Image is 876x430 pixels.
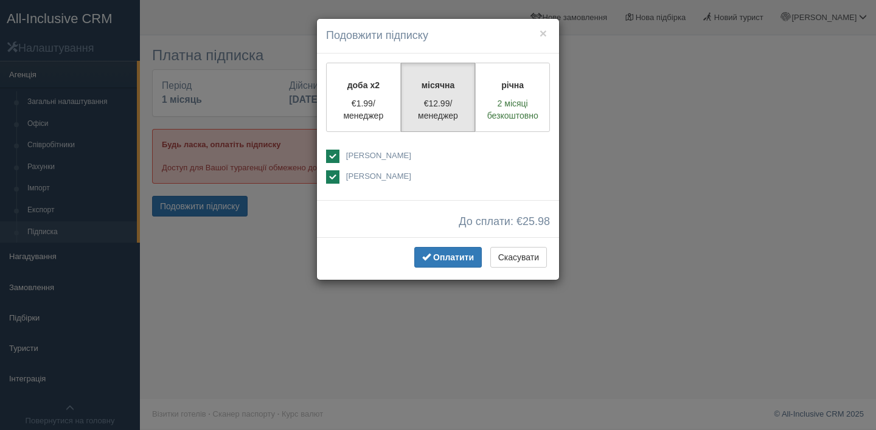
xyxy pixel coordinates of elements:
h4: Подовжити підписку [326,28,550,44]
span: [PERSON_NAME] [346,151,411,160]
p: €12.99/менеджер [409,97,468,122]
p: річна [483,79,542,91]
p: доба x2 [334,79,393,91]
p: місячна [409,79,468,91]
span: Оплатити [433,252,474,262]
button: × [540,27,547,40]
span: 25.98 [523,215,550,227]
button: Скасувати [490,247,547,268]
p: €1.99/менеджер [334,97,393,122]
span: До сплати: € [459,216,550,228]
p: 2 місяці безкоштовно [483,97,542,122]
button: Оплатити [414,247,482,268]
span: [PERSON_NAME] [346,172,411,181]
